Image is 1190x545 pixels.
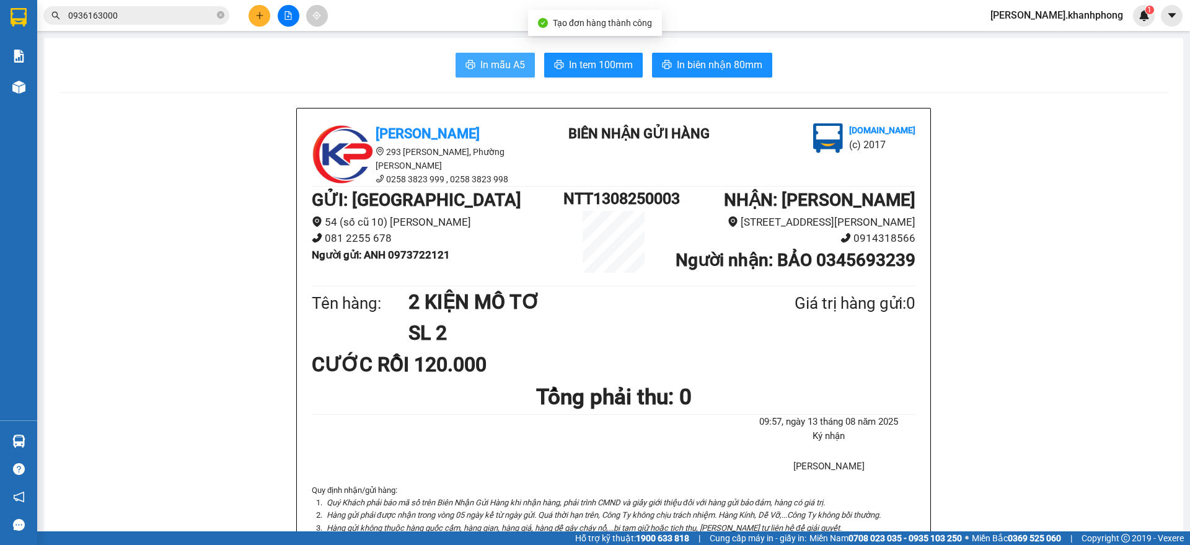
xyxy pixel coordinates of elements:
i: Hàng gửi không thuộc hàng quốc cấm, hàng gian, hàng giả, hàng dễ gây cháy nổ,...bị tạm giữ hoặc t... [327,523,842,533]
li: [PERSON_NAME] [743,459,915,474]
b: [DOMAIN_NAME] [849,125,915,135]
span: environment [376,147,384,156]
b: Người nhận : BẢO 0345693239 [676,250,915,270]
button: file-add [278,5,299,27]
span: [PERSON_NAME].khanhphong [981,7,1133,23]
li: (c) 2017 [849,137,915,153]
strong: 1900 633 818 [636,533,689,543]
li: Ký nhận [743,429,915,444]
span: plus [255,11,264,20]
li: [STREET_ADDRESS][PERSON_NAME] [664,214,915,231]
h1: NTT1308250003 [563,187,664,211]
li: 293 [PERSON_NAME], Phường [PERSON_NAME] [312,145,535,172]
span: printer [465,60,475,71]
span: In mẫu A5 [480,57,525,73]
span: | [699,531,700,545]
span: Cung cấp máy in - giấy in: [710,531,806,545]
li: 0258 3823 999 , 0258 3823 998 [312,172,535,186]
button: caret-down [1161,5,1183,27]
button: printerIn biên nhận 80mm [652,53,772,78]
img: logo.jpg [134,16,164,45]
li: (c) 2017 [104,59,170,74]
span: printer [662,60,672,71]
span: check-circle [538,18,548,28]
button: printerIn mẫu A5 [456,53,535,78]
span: search [51,11,60,20]
b: [PERSON_NAME] [376,126,480,141]
span: close-circle [217,11,224,19]
span: | [1070,531,1072,545]
li: 54 (số cũ 10) [PERSON_NAME] [312,214,563,231]
h1: 2 KIỆN MÔ TƠ [408,286,734,317]
i: Hàng gửi phải được nhận trong vòng 05 ngày kể từ ngày gửi. Quá thời hạn trên, Công Ty không chịu ... [327,510,881,520]
sup: 1 [1145,6,1154,14]
span: In biên nhận 80mm [677,57,762,73]
div: Tên hàng: [312,291,408,316]
span: environment [728,216,738,227]
img: warehouse-icon [12,435,25,448]
span: phone [312,233,322,243]
h1: SL 2 [408,317,734,348]
span: In tem 100mm [569,57,633,73]
li: 0914318566 [664,230,915,247]
img: solution-icon [12,50,25,63]
b: BIÊN NHẬN GỬI HÀNG [80,18,119,98]
span: question-circle [13,463,25,475]
button: aim [306,5,328,27]
div: CƯỚC RỒI 120.000 [312,349,511,380]
span: environment [312,216,322,227]
img: logo.jpg [813,123,843,153]
span: close-circle [217,10,224,22]
span: caret-down [1166,10,1178,21]
b: Người gửi : ANH 0973722121 [312,249,450,261]
span: 1 [1147,6,1152,14]
span: notification [13,491,25,503]
span: Tạo đơn hàng thành công [553,18,652,28]
img: logo.jpg [15,16,77,78]
img: warehouse-icon [12,81,25,94]
strong: 0708 023 035 - 0935 103 250 [848,533,962,543]
span: file-add [284,11,293,20]
span: printer [554,60,564,71]
li: 081 2255 678 [312,230,563,247]
button: plus [249,5,270,27]
img: logo-vxr [11,8,27,27]
span: Miền Bắc [972,531,1061,545]
span: Miền Nam [809,531,962,545]
input: Tìm tên, số ĐT hoặc mã đơn [68,9,214,22]
strong: 0369 525 060 [1008,533,1061,543]
span: copyright [1121,534,1130,543]
h1: Tổng phải thu: 0 [312,380,915,414]
span: aim [312,11,321,20]
span: message [13,519,25,531]
b: [PERSON_NAME] [15,80,70,138]
span: ⚪️ [965,536,969,541]
b: GỬI : [GEOGRAPHIC_DATA] [312,190,521,210]
img: icon-new-feature [1139,10,1150,21]
button: printerIn tem 100mm [544,53,643,78]
li: 09:57, ngày 13 tháng 08 năm 2025 [743,415,915,430]
span: phone [840,233,851,243]
b: [DOMAIN_NAME] [104,47,170,57]
img: logo.jpg [312,123,374,185]
div: Giá trị hàng gửi: 0 [734,291,915,316]
b: BIÊN NHẬN GỬI HÀNG [568,126,710,141]
span: phone [376,174,384,183]
span: Hỗ trợ kỹ thuật: [575,531,689,545]
i: Quý Khách phải báo mã số trên Biên Nhận Gửi Hàng khi nhận hàng, phải trình CMND và giấy giới thiệ... [327,498,825,507]
b: NHẬN : [PERSON_NAME] [724,190,915,210]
